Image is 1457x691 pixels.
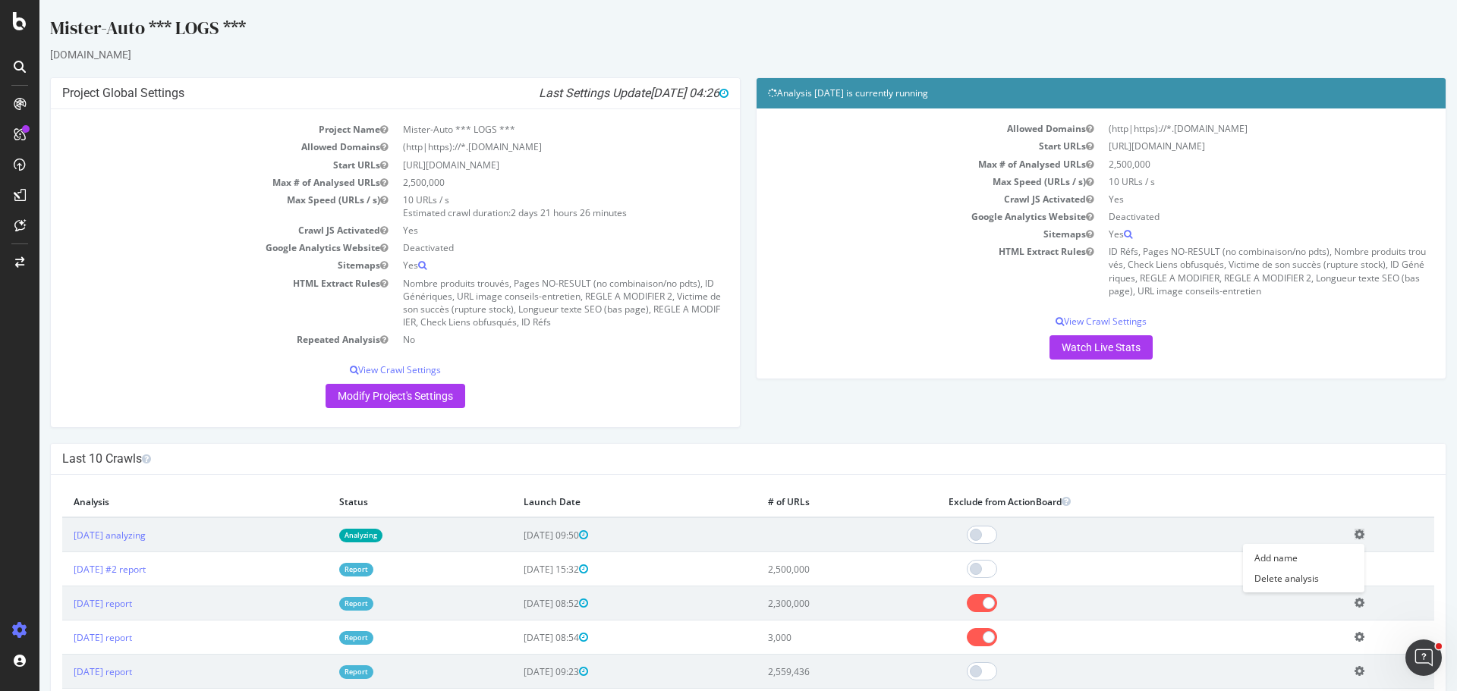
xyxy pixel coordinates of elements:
td: Yes [356,256,689,274]
td: Max Speed (URLs / s) [728,173,1062,190]
div: [DOMAIN_NAME] [11,47,1407,62]
td: Max # of Analysed URLs [728,155,1062,173]
td: Max # of Analysed URLs [23,174,356,191]
span: [DATE] 08:54 [484,631,549,644]
a: [DATE] report [34,597,93,610]
td: 2,300,000 [717,586,898,620]
span: [DATE] 08:52 [484,597,549,610]
td: Sitemaps [728,225,1062,243]
td: HTML Extract Rules [23,275,356,331]
td: Crawl JS Activated [23,221,356,239]
td: Allowed Domains [728,120,1062,137]
a: Modify Project's Settings [286,384,426,408]
h4: Analysis [DATE] is currently running [728,86,1395,101]
h4: Last 10 Crawls [23,451,1395,466]
td: Yes [1062,225,1395,243]
td: Google Analytics Website [728,208,1062,225]
td: Repeated Analysis [23,331,356,348]
a: Report [300,563,334,576]
td: (http|https)://*.[DOMAIN_NAME] [1062,120,1395,137]
th: Status [288,486,473,517]
a: [DATE] report [34,665,93,678]
td: Yes [356,221,689,239]
td: Start URLs [728,137,1062,155]
span: [DATE] 04:26 [611,86,689,100]
td: [URL][DOMAIN_NAME] [356,156,689,174]
td: 10 URLs / s Estimated crawl duration: [356,191,689,221]
td: Yes [1062,190,1395,208]
span: [DATE] 09:50 [484,529,549,542]
td: Allowed Domains [23,138,356,155]
td: Crawl JS Activated [728,190,1062,208]
a: Report [300,597,334,610]
p: View Crawl Settings [728,315,1395,328]
td: 3,000 [717,620,898,655]
span: [DATE] 15:32 [484,563,549,576]
a: Report [300,665,334,678]
td: (http|https)://*.[DOMAIN_NAME] [356,138,689,155]
span: [DATE] 09:23 [484,665,549,678]
td: Google Analytics Website [23,239,356,256]
i: Last Settings Update [499,86,689,101]
td: 2,500,000 [356,174,689,191]
a: Analyzing [300,529,343,542]
td: 2,559,436 [717,655,898,689]
span: 2 days 21 hours 26 minutes [471,206,587,219]
a: Watch Live Stats [1010,335,1113,360]
td: Nombre produits trouvés, Pages NO-RESULT (no combinaison/no pdts), ID Génériques, URL image conse... [356,275,689,331]
td: Project Name [23,121,356,138]
td: Sitemaps [23,256,356,274]
td: [URL][DOMAIN_NAME] [1062,137,1395,155]
a: Add name [1204,548,1325,568]
td: ID Réfs, Pages NO-RESULT (no combinaison/no pdts), Nombre produits trouvés, Check Liens obfusqués... [1062,243,1395,300]
h4: Project Global Settings [23,86,689,101]
a: [DATE] report [34,631,93,644]
td: Max Speed (URLs / s) [23,191,356,221]
td: HTML Extract Rules [728,243,1062,300]
td: 2,500,000 [1062,155,1395,173]
th: Analysis [23,486,288,517]
a: Delete analysis [1204,568,1325,589]
td: 2,500,000 [717,552,898,586]
td: No [356,331,689,348]
th: Launch Date [473,486,717,517]
th: Exclude from ActionBoard [898,486,1304,517]
td: 10 URLs / s [1062,173,1395,190]
td: Deactivated [356,239,689,256]
iframe: Intercom live chat [1405,639,1442,676]
a: Report [300,631,334,644]
th: # of URLs [717,486,898,517]
td: Deactivated [1062,208,1395,225]
td: Start URLs [23,156,356,174]
a: [DATE] analyzing [34,529,106,542]
a: [DATE] #2 report [34,563,106,576]
p: View Crawl Settings [23,363,689,376]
